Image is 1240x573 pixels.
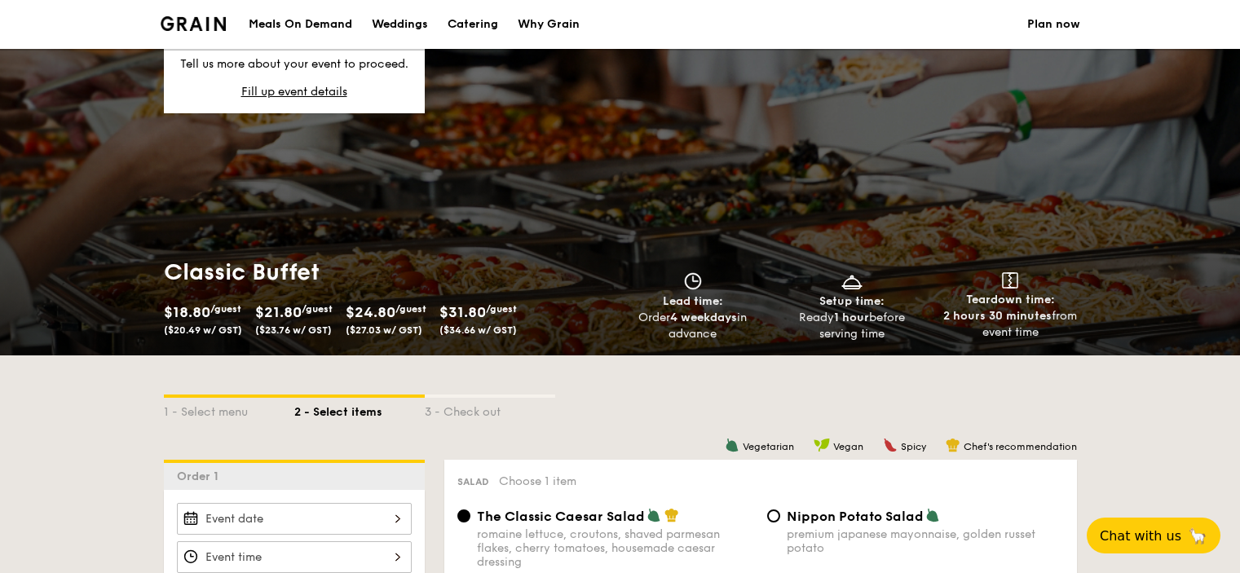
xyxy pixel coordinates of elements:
span: $24.80 [346,303,395,321]
button: Chat with us🦙 [1087,518,1220,553]
span: Choose 1 item [499,474,576,488]
div: 1 - Select menu [164,398,294,421]
strong: 1 hour [834,311,869,324]
img: icon-clock.2db775ea.svg [681,272,705,290]
span: Vegetarian [743,441,794,452]
span: Setup time: [819,294,885,308]
span: Chat with us [1100,528,1181,544]
div: 3 - Check out [425,398,555,421]
span: $31.80 [439,303,486,321]
div: from event time [938,308,1083,341]
span: Teardown time: [966,293,1055,306]
img: icon-chef-hat.a58ddaea.svg [664,508,679,522]
img: icon-vegetarian.fe4039eb.svg [646,508,661,522]
h1: Classic Buffet [164,258,614,287]
strong: 2 hours 30 minutes [943,309,1052,323]
span: Nippon Potato Salad [787,509,924,524]
span: Chef's recommendation [964,441,1077,452]
div: premium japanese mayonnaise, golden russet potato [787,527,1064,555]
span: /guest [302,303,333,315]
strong: 4 weekdays [670,311,737,324]
img: icon-vegetarian.fe4039eb.svg [725,438,739,452]
img: icon-spicy.37a8142b.svg [883,438,898,452]
img: icon-vegan.f8ff3823.svg [814,438,830,452]
img: icon-dish.430c3a2e.svg [840,272,864,290]
span: /guest [395,303,426,315]
span: 🦙 [1188,527,1207,545]
span: ($23.76 w/ GST) [255,324,332,336]
span: ($34.66 w/ GST) [439,324,517,336]
span: ($20.49 w/ GST) [164,324,242,336]
span: ($27.03 w/ GST) [346,324,422,336]
div: Ready before serving time [779,310,924,342]
div: romaine lettuce, croutons, shaved parmesan flakes, cherry tomatoes, housemade caesar dressing [477,527,754,569]
input: The Classic Caesar Saladromaine lettuce, croutons, shaved parmesan flakes, cherry tomatoes, house... [457,509,470,522]
div: 2 - Select items [294,398,425,421]
span: Spicy [901,441,926,452]
a: Logotype [161,16,227,31]
img: icon-vegetarian.fe4039eb.svg [925,508,940,522]
span: Vegan [833,441,863,452]
img: icon-chef-hat.a58ddaea.svg [946,438,960,452]
input: Event time [177,541,412,573]
span: Lead time: [663,294,723,308]
p: Tell us more about your event to proceed. [177,56,412,73]
span: $18.80 [164,303,210,321]
span: /guest [486,303,517,315]
input: Nippon Potato Saladpremium japanese mayonnaise, golden russet potato [767,509,780,522]
input: Event date [177,503,412,535]
img: icon-teardown.65201eee.svg [1002,272,1018,289]
span: Fill up event details [241,85,347,99]
div: Order in advance [620,310,766,342]
span: /guest [210,303,241,315]
span: Order 1 [177,469,225,483]
span: Salad [457,476,489,487]
span: $21.80 [255,303,302,321]
img: Grain [161,16,227,31]
span: The Classic Caesar Salad [477,509,645,524]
